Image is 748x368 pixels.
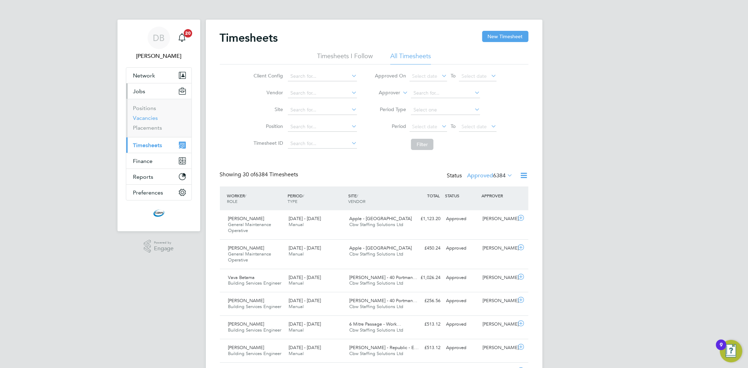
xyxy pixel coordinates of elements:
span: Cbw Staffing Solutions Ltd [349,251,403,257]
span: [PERSON_NAME] - 40 Portman… [349,274,417,280]
span: / [245,193,247,198]
span: Vava Betama [228,274,255,280]
a: DB[PERSON_NAME] [126,27,192,60]
label: Site [251,106,283,113]
img: cbwstaffingsolutions-logo-retina.png [153,207,164,219]
div: Approved [444,213,480,225]
button: New Timesheet [482,31,528,42]
span: Reports [133,173,154,180]
button: Timesheets [126,137,191,153]
a: Positions [133,105,156,111]
div: £513.12 [407,342,444,354]
span: 30 of [243,171,256,178]
span: 6384 Timesheets [243,171,298,178]
label: Approved [467,172,513,179]
span: [PERSON_NAME] [228,216,264,222]
span: TOTAL [427,193,440,198]
span: Building Services Engineer [228,350,282,356]
li: All Timesheets [390,52,431,64]
div: [PERSON_NAME] [480,213,516,225]
span: To [449,71,458,80]
div: Approved [444,319,480,330]
div: [PERSON_NAME] [480,272,516,284]
a: Placements [133,124,162,131]
label: Approved On [375,73,406,79]
span: / [357,193,358,198]
a: Go to home page [126,207,192,219]
span: Jobs [133,88,146,95]
span: Cbw Staffing Solutions Ltd [349,280,403,286]
a: Powered byEngage [144,240,174,253]
span: [DATE] - [DATE] [289,274,321,280]
input: Search for... [288,71,357,81]
button: Network [126,68,191,83]
span: 20 [184,29,192,38]
input: Select one [411,105,480,115]
span: Cbw Staffing Solutions Ltd [349,327,403,333]
span: [DATE] - [DATE] [289,345,321,350]
div: [PERSON_NAME] [480,342,516,354]
button: Preferences [126,185,191,200]
div: [PERSON_NAME] [480,295,516,307]
button: Reports [126,169,191,184]
span: Building Services Engineer [228,280,282,286]
span: Manual [289,350,304,356]
span: [DATE] - [DATE] [289,321,321,327]
a: Vacancies [133,115,158,121]
span: Manual [289,251,304,257]
input: Search for... [288,88,357,98]
div: £1,123.20 [407,213,444,225]
span: Network [133,72,155,79]
input: Search for... [288,139,357,149]
span: Cbw Staffing Solutions Ltd [349,304,403,309]
span: Select date [461,123,487,130]
div: [PERSON_NAME] [480,319,516,330]
span: [PERSON_NAME] [228,345,264,350]
a: 20 [175,27,189,49]
div: £513.12 [407,319,444,330]
label: Client Config [251,73,283,79]
span: [DATE] - [DATE] [289,216,321,222]
button: Finance [126,153,191,169]
span: Cbw Staffing Solutions Ltd [349,350,403,356]
h2: Timesheets [220,31,278,45]
input: Search for... [411,88,480,98]
span: ROLE [227,198,238,204]
span: / [303,193,304,198]
span: [DATE] - [DATE] [289,245,321,251]
div: WORKER [225,189,286,207]
span: Timesheets [133,142,162,149]
span: 6 Mitre Passage - Work… [349,321,401,327]
div: Showing [220,171,300,178]
div: APPROVER [480,189,516,202]
div: £1,026.24 [407,272,444,284]
span: Finance [133,158,153,164]
span: Building Services Engineer [228,327,282,333]
span: General Maintenance Operative [228,222,271,233]
nav: Main navigation [117,20,200,231]
span: [PERSON_NAME] - Republic - E… [349,345,419,350]
span: DB [153,33,164,42]
div: PERIOD [286,189,346,207]
span: [PERSON_NAME] [228,245,264,251]
span: General Maintenance Operative [228,251,271,263]
span: Select date [412,123,437,130]
span: Cbw Staffing Solutions Ltd [349,222,403,227]
label: Approver [369,89,400,96]
span: [PERSON_NAME] [228,298,264,304]
span: Manual [289,222,304,227]
div: Jobs [126,99,191,137]
span: Apple - [GEOGRAPHIC_DATA] [349,216,412,222]
button: Open Resource Center, 9 new notifications [720,340,742,362]
span: Manual [289,280,304,286]
div: Approved [444,243,480,254]
button: Jobs [126,83,191,99]
input: Search for... [288,105,357,115]
span: Manual [289,327,304,333]
label: Position [251,123,283,129]
span: [PERSON_NAME] [228,321,264,327]
div: [PERSON_NAME] [480,243,516,254]
div: £450.24 [407,243,444,254]
div: STATUS [444,189,480,202]
span: Select date [412,73,437,79]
